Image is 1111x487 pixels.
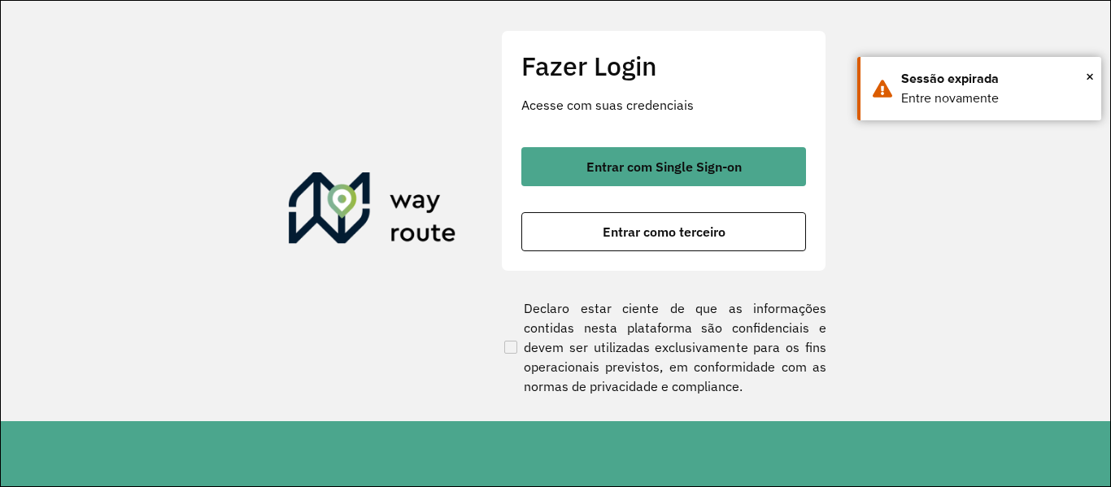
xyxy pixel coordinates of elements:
div: Entre novamente [901,89,1089,108]
span: Entrar como terceiro [603,225,725,238]
p: Acesse com suas credenciais [521,95,806,115]
h2: Fazer Login [521,50,806,81]
button: Close [1086,64,1094,89]
button: button [521,147,806,186]
label: Declaro estar ciente de que as informações contidas nesta plataforma são confidenciais e devem se... [501,298,826,396]
div: Sessão expirada [901,69,1089,89]
span: Entrar com Single Sign-on [586,160,742,173]
button: button [521,212,806,251]
span: × [1086,64,1094,89]
img: Roteirizador AmbevTech [289,172,456,250]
